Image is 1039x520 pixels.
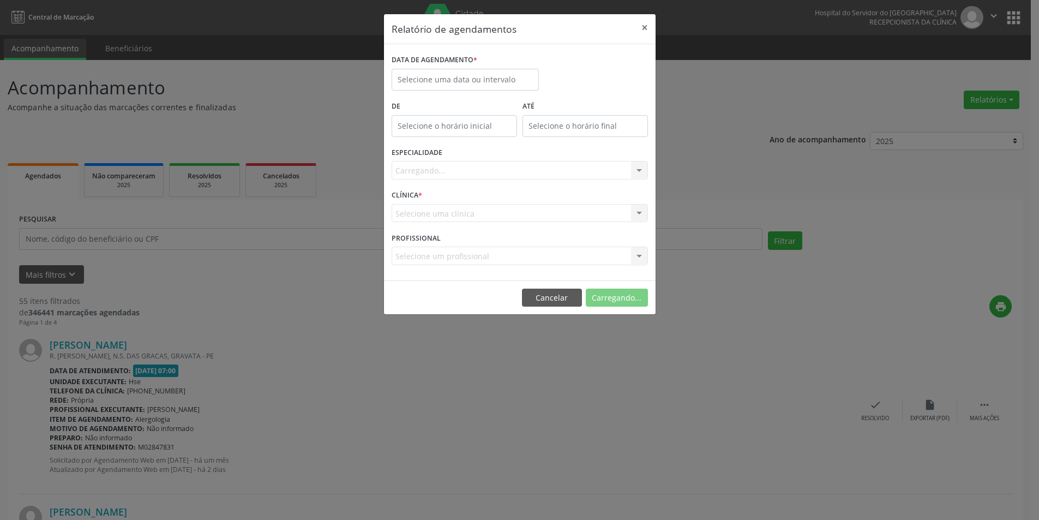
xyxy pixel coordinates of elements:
input: Selecione o horário inicial [392,115,517,137]
label: CLÍNICA [392,187,422,204]
input: Selecione o horário final [522,115,648,137]
label: De [392,98,517,115]
label: ATÉ [522,98,648,115]
button: Carregando... [586,289,648,307]
label: ESPECIALIDADE [392,145,442,162]
h5: Relatório de agendamentos [392,22,517,36]
input: Selecione uma data ou intervalo [392,69,539,91]
label: DATA DE AGENDAMENTO [392,52,477,69]
button: Cancelar [522,289,582,307]
button: Close [634,14,656,41]
label: PROFISSIONAL [392,230,441,247]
